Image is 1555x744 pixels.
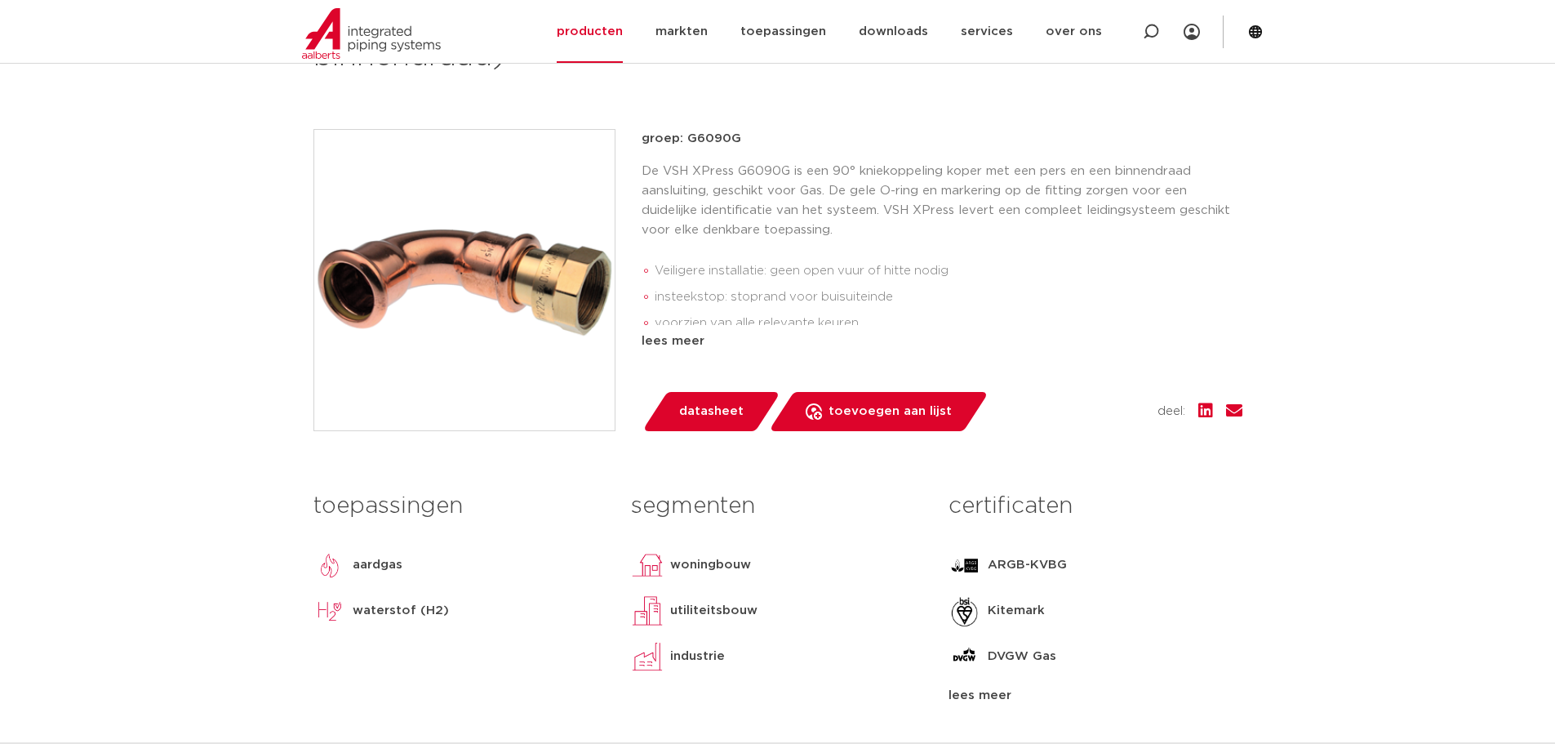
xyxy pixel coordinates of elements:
span: datasheet [679,399,744,425]
span: toevoegen aan lijst [829,399,952,425]
p: woningbouw [670,555,751,575]
img: woningbouw [631,549,664,581]
img: DVGW Gas [949,640,981,673]
img: utiliteitsbouw [631,595,664,627]
p: aardgas [353,555,402,575]
a: datasheet [642,392,780,431]
span: deel: [1157,402,1185,421]
li: insteekstop: stoprand voor buisuiteinde [655,284,1242,310]
p: utiliteitsbouw [670,601,758,621]
p: groep: G6090G [642,129,1242,149]
h3: segmenten [631,490,924,523]
p: waterstof (H2) [353,601,449,621]
p: industrie [670,647,725,666]
h3: toepassingen [313,490,606,523]
p: DVGW Gas [988,647,1056,666]
img: ARGB-KVBG [949,549,981,581]
img: waterstof (H2) [313,595,346,627]
li: Veiligere installatie: geen open vuur of hitte nodig [655,258,1242,284]
img: aardgas [313,549,346,581]
p: ARGB-KVBG [988,555,1067,575]
div: lees meer [642,332,1242,351]
div: lees meer [949,686,1242,706]
p: Kitemark [988,601,1045,621]
p: De VSH XPress G6090G is een 90° kniekoppeling koper met een pers en een binnendraad aansluiting, ... [642,162,1242,240]
li: voorzien van alle relevante keuren [655,310,1242,336]
img: Kitemark [949,595,981,627]
img: Product Image for VSH XPress Koper Gas bocht 90° (press x binnendraad) [314,130,615,430]
img: industrie [631,640,664,673]
h3: certificaten [949,490,1242,523]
